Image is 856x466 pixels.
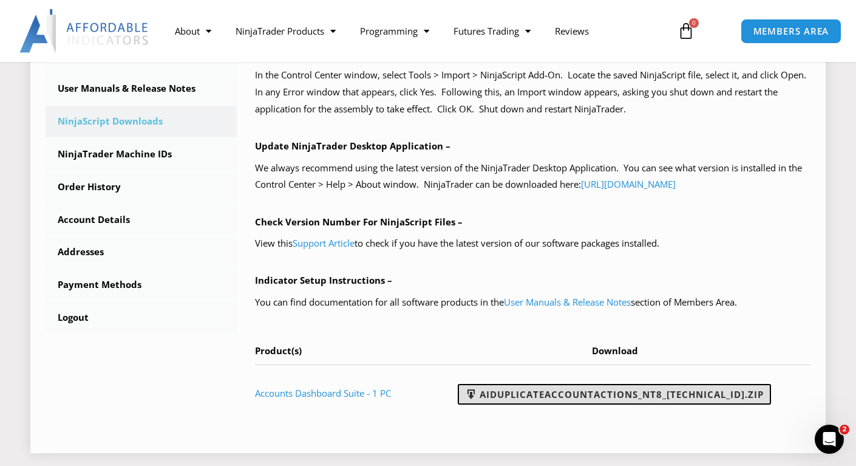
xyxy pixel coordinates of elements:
p: We always recommend using the latest version of the NinjaTrader Desktop Application. You can see ... [255,160,810,194]
img: LogoAI | Affordable Indicators – NinjaTrader [19,9,150,53]
p: You can find documentation for all software products in the section of Members Area. [255,294,810,311]
a: User Manuals & Release Notes [504,296,631,308]
nav: Account pages [46,40,237,334]
a: [URL][DOMAIN_NAME] [581,178,676,190]
a: 0 [659,13,713,49]
a: Account Details [46,204,237,236]
a: NinjaTrader Machine IDs [46,139,237,170]
a: Support Article [293,237,355,249]
a: User Manuals & Release Notes [46,73,237,105]
b: Indicator Setup Instructions – [255,274,392,286]
a: NinjaTrader Products [223,17,348,45]
a: AIDuplicateAccountActions_NT8_[TECHNICAL_ID].zip [458,384,771,405]
a: Payment Methods [46,269,237,301]
span: Product(s) [255,344,302,357]
p: View this to check if you have the latest version of our software packages installed. [255,235,810,252]
span: 0 [689,18,699,28]
iframe: Intercom live chat [815,425,844,454]
p: In the Control Center window, select Tools > Import > NinjaScript Add-On. Locate the saved NinjaS... [255,67,810,118]
a: About [163,17,223,45]
span: MEMBERS AREA [753,27,829,36]
a: Accounts Dashboard Suite - 1 PC [255,387,391,399]
a: Futures Trading [441,17,543,45]
a: Addresses [46,236,237,268]
a: Reviews [543,17,601,45]
b: Update NinjaTrader Desktop Application – [255,140,450,152]
nav: Menu [163,17,668,45]
span: 2 [840,425,849,434]
a: Order History [46,171,237,203]
a: Logout [46,302,237,334]
a: NinjaScript Downloads [46,106,237,137]
b: Check Version Number For NinjaScript Files – [255,216,463,228]
span: Download [592,344,638,357]
a: Programming [348,17,441,45]
a: MEMBERS AREA [741,19,842,44]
